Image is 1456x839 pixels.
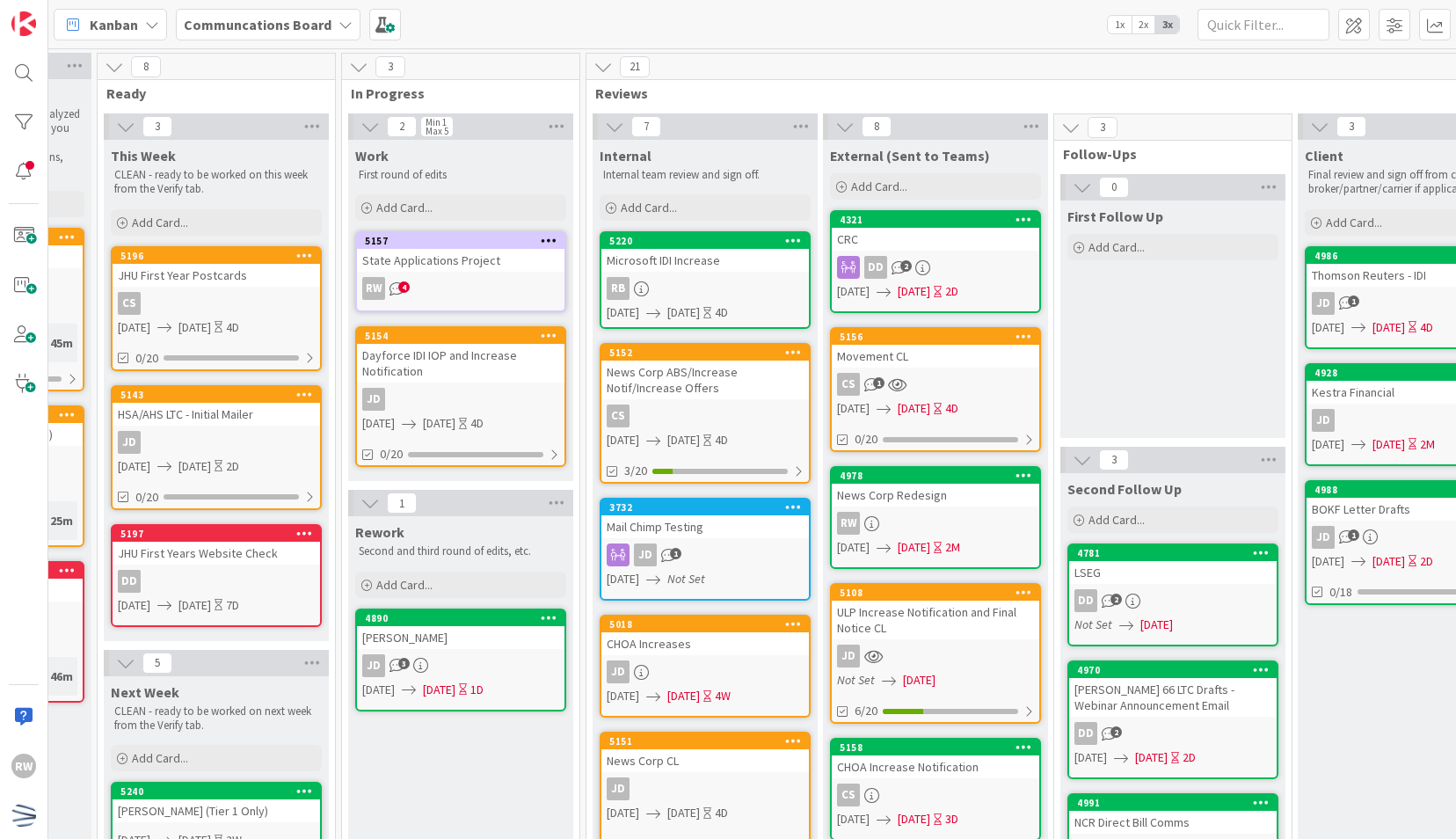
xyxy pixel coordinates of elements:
div: CHOA Increase Notification [832,755,1039,778]
div: 5196 [120,250,320,262]
span: 3 [1336,116,1366,137]
div: 5154Dayforce IDI IOP and Increase Notification [357,328,564,383]
div: 5158 [840,741,1039,754]
div: 3732 [601,500,809,515]
div: [PERSON_NAME] [357,626,564,649]
div: 5152News Corp ABS/Increase Notif/Increase Offers [601,345,809,399]
span: Kanban [90,14,138,35]
span: [DATE] [837,282,870,301]
span: [DATE] [1135,748,1168,767]
span: [DATE] [118,596,150,615]
div: State Applications Project [357,249,564,272]
div: 4978News Corp Redesign [832,468,1039,507]
span: Client [1305,147,1343,164]
div: JD [601,544,809,566]
div: 5154 [357,328,564,344]
span: [DATE] [607,570,639,588]
div: 3732 [609,501,809,514]
span: [DATE] [178,318,211,337]
div: 4890[PERSON_NAME] [357,610,564,649]
span: [DATE] [1372,435,1405,454]
div: 4991NCR Direct Bill Comms [1069,795,1277,834]
div: News Corp Redesign [832,484,1039,507]
div: 5157State Applications Project [357,233,564,272]
div: 4991 [1077,797,1277,809]
div: CS [832,784,1039,806]
div: JHU First Years Website Check [113,542,320,565]
div: 4978 [832,468,1039,484]
span: Add Card... [132,215,188,230]
div: 5151 [609,735,809,748]
i: Not Set [837,672,875,688]
span: 7 [631,116,661,137]
div: 4D [715,804,728,822]
span: [DATE] [1312,552,1344,571]
div: 5240[PERSON_NAME] (Tier 1 Only) [113,784,320,822]
span: This Week [111,147,176,164]
div: JD [1312,409,1335,432]
div: 5196 [113,248,320,264]
span: [DATE] [1312,435,1344,454]
div: Microsoft IDI Increase [601,249,809,272]
div: 5197JHU First Years Website Check [113,526,320,565]
div: 4781 [1077,547,1277,559]
div: NCR Direct Bill Comms [1069,811,1277,834]
span: 2 [1110,726,1122,738]
div: 4970 [1077,664,1277,676]
div: JD [1312,292,1335,315]
div: 5197 [113,526,320,542]
span: [DATE] [898,810,930,828]
div: 2D [1183,748,1196,767]
span: [DATE] [1074,748,1107,767]
div: 4321 [832,212,1039,228]
div: 4D [715,303,728,322]
span: [DATE] [118,318,150,337]
div: 4991 [1069,795,1277,811]
span: First Follow Up [1067,208,1163,225]
span: 1x [1108,16,1132,33]
span: Add Card... [1326,215,1382,230]
div: 5143 [120,389,320,401]
span: 2 [387,116,417,137]
div: 5151 [601,733,809,749]
div: CS [837,784,860,806]
span: 2x [1132,16,1155,33]
div: CS [113,292,320,315]
div: DD [1069,722,1277,745]
span: 2 [1110,594,1122,605]
span: [DATE] [1372,318,1405,337]
div: 4W [715,687,731,705]
div: CS [832,373,1039,396]
input: Quick Filter... [1198,9,1329,40]
span: 0 [1099,177,1129,198]
div: 5108 [840,587,1039,599]
div: ULP Increase Notification and Final Notice CL [832,601,1039,639]
span: 8 [862,116,892,137]
span: In Progress [351,84,557,102]
div: [PERSON_NAME] 66 LTC Drafts - Webinar Announcement Email [1069,678,1277,717]
span: 3 [375,56,405,77]
div: 5151News Corp CL [601,733,809,772]
div: 5018 [601,616,809,632]
div: 5156Movement CL [832,329,1039,368]
div: RW [357,277,564,300]
span: 3 [1088,117,1117,138]
div: 2M [945,538,960,557]
div: 5157 [365,235,564,247]
span: 5 [142,653,172,674]
div: 2M [1420,435,1435,454]
span: Second Follow Up [1067,480,1182,498]
span: [DATE] [178,596,211,615]
span: 3 [142,116,172,137]
div: DD [1069,589,1277,612]
span: Add Card... [1088,239,1145,255]
span: 0/20 [135,488,158,507]
div: JD [837,645,860,668]
div: HSA/AHS LTC - Initial Mailer [113,403,320,426]
img: Visit kanbanzone.com [11,11,36,36]
div: 5108ULP Increase Notification and Final Notice CL [832,585,1039,639]
span: 3x [1155,16,1179,33]
div: Min 1 [426,118,447,127]
div: LSEG [1069,561,1277,584]
div: DD [864,256,887,279]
